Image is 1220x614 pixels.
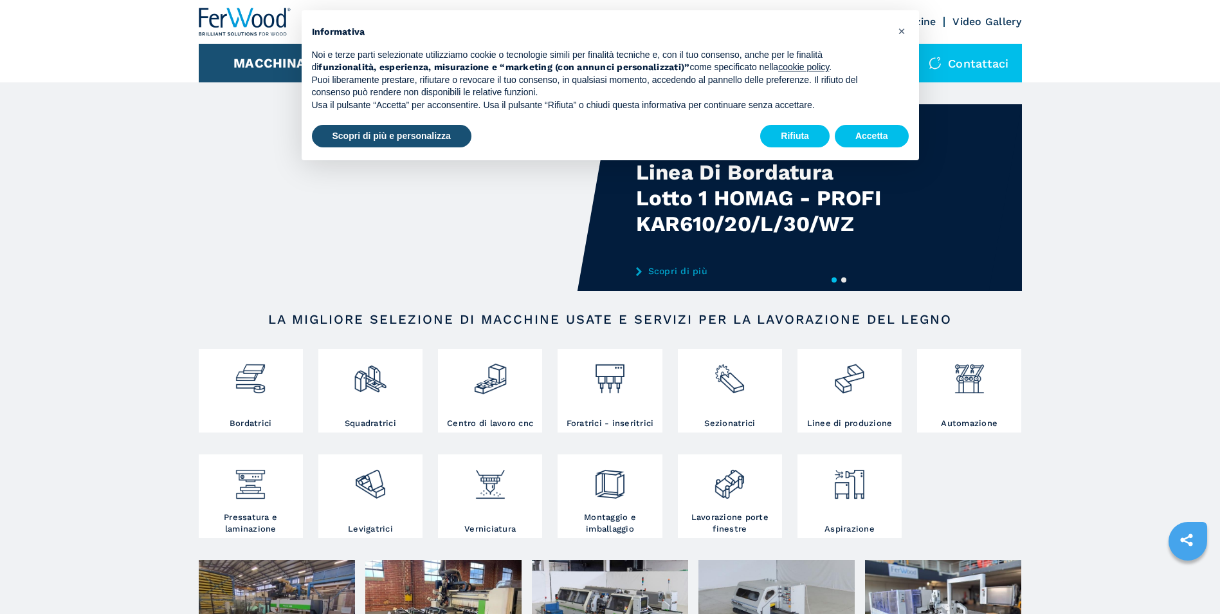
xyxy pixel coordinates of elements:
strong: funzionalità, esperienza, misurazione e “marketing (con annunci personalizzati)” [318,62,689,72]
img: foratrici_inseritrici_2.png [593,352,627,396]
a: Centro di lavoro cnc [438,349,542,433]
img: Ferwood [199,8,291,36]
a: Aspirazione [797,454,902,538]
a: Squadratrici [318,349,423,433]
button: Rifiuta [760,125,830,148]
a: Scopri di più [636,266,888,276]
span: × [898,23,906,39]
h3: Foratrici - inseritrici [567,418,654,429]
img: Contattaci [929,57,942,70]
a: Verniciatura [438,454,542,538]
a: Levigatrici [318,454,423,538]
h3: Bordatrici [230,418,272,429]
img: montaggio_imballaggio_2.png [593,458,627,501]
h3: Automazione [941,418,997,429]
h3: Linee di produzione [807,418,893,429]
img: sezionatrici_2.png [713,352,747,396]
button: Macchinari [233,55,319,71]
button: 2 [841,277,846,283]
img: automazione.png [952,352,987,396]
img: linee_di_produzione_2.png [832,352,866,396]
img: lavorazione_porte_finestre_2.png [713,458,747,501]
h2: Informativa [312,26,888,39]
a: Montaggio e imballaggio [558,454,662,538]
button: Chiudi questa informativa [892,21,913,41]
p: Puoi liberamente prestare, rifiutare o revocare il tuo consenso, in qualsiasi momento, accedendo ... [312,74,888,99]
h3: Montaggio e imballaggio [561,512,659,535]
a: sharethis [1170,524,1203,556]
a: Sezionatrici [678,349,782,433]
video: Your browser does not support the video tag. [199,104,610,291]
a: Lavorazione porte finestre [678,454,782,538]
img: verniciatura_1.png [473,458,507,501]
img: pressa-strettoia.png [233,458,268,501]
h3: Levigatrici [348,523,393,535]
a: cookie policy [778,62,829,72]
h3: Aspirazione [824,523,875,535]
img: aspirazione_1.png [832,458,866,501]
img: bordatrici_1.png [233,352,268,396]
a: Video Gallery [952,15,1021,28]
h3: Lavorazione porte finestre [681,512,779,535]
button: Scopri di più e personalizza [312,125,471,148]
button: 1 [832,277,837,283]
p: Usa il pulsante “Accetta” per acconsentire. Usa il pulsante “Rifiuta” o chiudi questa informativa... [312,99,888,112]
a: Automazione [917,349,1021,433]
a: Pressatura e laminazione [199,454,303,538]
h2: LA MIGLIORE SELEZIONE DI MACCHINE USATE E SERVIZI PER LA LAVORAZIONE DEL LEGNO [240,312,981,327]
h3: Verniciatura [464,523,516,535]
a: Foratrici - inseritrici [558,349,662,433]
button: Accetta [835,125,909,148]
img: squadratrici_2.png [353,352,387,396]
h3: Squadratrici [345,418,396,429]
div: Contattaci [916,44,1022,82]
a: Bordatrici [199,349,303,433]
p: Noi e terze parti selezionate utilizziamo cookie o tecnologie simili per finalità tecniche e, con... [312,49,888,74]
iframe: Chat [1165,556,1210,604]
img: centro_di_lavoro_cnc_2.png [473,352,507,396]
a: Linee di produzione [797,349,902,433]
h3: Pressatura e laminazione [202,512,300,535]
h3: Centro di lavoro cnc [447,418,533,429]
img: levigatrici_2.png [353,458,387,501]
h3: Sezionatrici [704,418,755,429]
